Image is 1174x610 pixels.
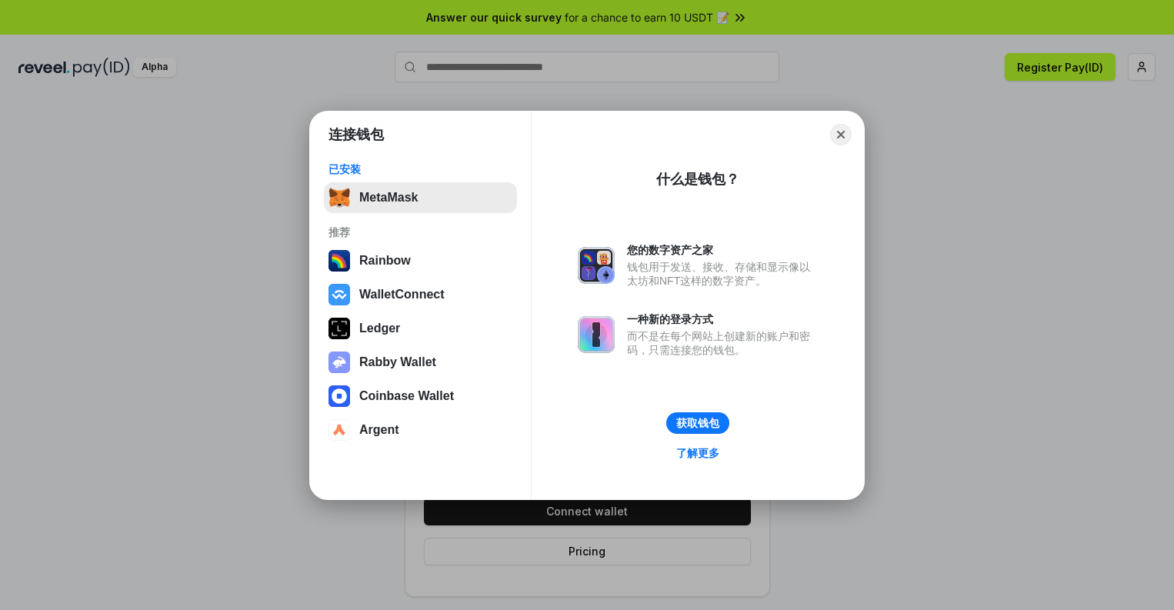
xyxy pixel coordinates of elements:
button: Rabby Wallet [324,347,517,378]
div: Ledger [359,322,400,335]
button: Close [830,124,852,145]
div: 您的数字资产之家 [627,243,818,257]
div: Argent [359,423,399,437]
div: 了解更多 [676,446,719,460]
div: 一种新的登录方式 [627,312,818,326]
button: Coinbase Wallet [324,381,517,412]
img: svg+xml,%3Csvg%20width%3D%22120%22%20height%3D%22120%22%20viewBox%3D%220%200%20120%20120%22%20fil... [329,250,350,272]
div: WalletConnect [359,288,445,302]
div: Rabby Wallet [359,355,436,369]
a: 了解更多 [667,443,729,463]
div: 什么是钱包？ [656,170,739,188]
img: svg+xml,%3Csvg%20fill%3D%22none%22%20height%3D%2233%22%20viewBox%3D%220%200%2035%2033%22%20width%... [329,187,350,208]
div: 推荐 [329,225,512,239]
img: svg+xml,%3Csvg%20width%3D%2228%22%20height%3D%2228%22%20viewBox%3D%220%200%2028%2028%22%20fill%3D... [329,284,350,305]
div: Rainbow [359,254,411,268]
img: svg+xml,%3Csvg%20width%3D%2228%22%20height%3D%2228%22%20viewBox%3D%220%200%2028%2028%22%20fill%3D... [329,419,350,441]
button: Argent [324,415,517,445]
div: Coinbase Wallet [359,389,454,403]
div: MetaMask [359,191,418,205]
img: svg+xml,%3Csvg%20xmlns%3D%22http%3A%2F%2Fwww.w3.org%2F2000%2Fsvg%22%20fill%3D%22none%22%20viewBox... [578,247,615,284]
button: WalletConnect [324,279,517,310]
img: svg+xml,%3Csvg%20xmlns%3D%22http%3A%2F%2Fwww.w3.org%2F2000%2Fsvg%22%20width%3D%2228%22%20height%3... [329,318,350,339]
div: 已安装 [329,162,512,176]
h1: 连接钱包 [329,125,384,144]
img: svg+xml,%3Csvg%20width%3D%2228%22%20height%3D%2228%22%20viewBox%3D%220%200%2028%2028%22%20fill%3D... [329,385,350,407]
button: Rainbow [324,245,517,276]
button: 获取钱包 [666,412,729,434]
div: 钱包用于发送、接收、存储和显示像以太坊和NFT这样的数字资产。 [627,260,818,288]
button: MetaMask [324,182,517,213]
img: svg+xml,%3Csvg%20xmlns%3D%22http%3A%2F%2Fwww.w3.org%2F2000%2Fsvg%22%20fill%3D%22none%22%20viewBox... [329,352,350,373]
div: 获取钱包 [676,416,719,430]
div: 而不是在每个网站上创建新的账户和密码，只需连接您的钱包。 [627,329,818,357]
button: Ledger [324,313,517,344]
img: svg+xml,%3Csvg%20xmlns%3D%22http%3A%2F%2Fwww.w3.org%2F2000%2Fsvg%22%20fill%3D%22none%22%20viewBox... [578,316,615,353]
